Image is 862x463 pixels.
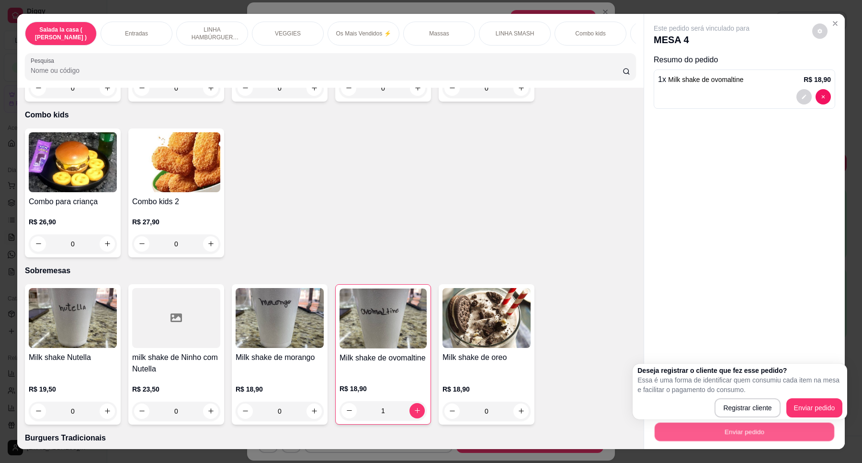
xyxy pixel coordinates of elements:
[410,81,425,96] button: increase-product-quantity
[238,81,253,96] button: decrease-product-quantity
[132,217,220,227] p: R$ 27,90
[654,23,749,33] p: Este pedido será vinculado para
[236,384,324,394] p: R$ 18,90
[25,432,636,444] p: Burguers Tradicionais
[336,30,391,37] p: Os Mais Vendidos ⚡️
[513,81,529,96] button: increase-product-quantity
[715,398,780,417] button: Registrar cliente
[655,423,834,441] button: Enviar pedido
[340,384,427,394] p: R$ 18,90
[100,81,115,96] button: increase-product-quantity
[29,352,117,363] h4: Milk shake Nutella
[828,16,843,31] button: Close
[203,236,218,252] button: increase-product-quantity
[306,81,322,96] button: increase-product-quantity
[134,404,149,419] button: decrease-product-quantity
[29,288,117,348] img: product-image
[340,352,427,364] h4: Milk shake de ovomaltine
[132,384,220,394] p: R$ 23,50
[340,289,427,348] img: product-image
[29,196,117,208] h4: Combo para criança
[444,81,460,96] button: decrease-product-quantity
[132,352,220,375] h4: milk shake de Ninho com Nutella
[637,366,842,375] h2: Deseja registrar o cliente que fez esse pedido?
[442,352,531,363] h4: Milk shake de oreo
[100,236,115,252] button: increase-product-quantity
[496,30,534,37] p: LINHA SMASH
[203,81,218,96] button: increase-product-quantity
[236,352,324,363] h4: Milk shake de morango
[654,54,835,66] p: Resumo do pedido
[442,384,531,394] p: R$ 18,90
[29,384,117,394] p: R$ 19,50
[25,109,636,121] p: Combo kids
[31,66,623,75] input: Pesquisa
[25,265,636,277] p: Sobremesas
[816,89,831,104] button: decrease-product-quantity
[658,74,744,85] p: 1 x
[429,30,449,37] p: Massas
[33,26,89,41] p: Salada la casa ( [PERSON_NAME] )
[100,404,115,419] button: increase-product-quantity
[804,75,831,84] p: R$ 18,90
[238,404,253,419] button: decrease-product-quantity
[637,375,842,394] p: Essa é uma forma de identificar quem consumiu cada item na mesa e facilitar o pagamento do consumo.
[31,81,46,96] button: decrease-product-quantity
[341,403,357,418] button: decrease-product-quantity
[203,404,218,419] button: increase-product-quantity
[31,236,46,252] button: decrease-product-quantity
[31,404,46,419] button: decrease-product-quantity
[444,404,460,419] button: decrease-product-quantity
[132,196,220,208] h4: Combo kids 2
[442,288,531,348] img: product-image
[134,81,149,96] button: decrease-product-quantity
[31,57,57,65] label: Pesquisa
[125,30,148,37] p: Entradas
[275,30,301,37] p: VEGGIES
[132,132,220,192] img: product-image
[306,404,322,419] button: increase-product-quantity
[29,132,117,192] img: product-image
[341,81,356,96] button: decrease-product-quantity
[786,398,843,417] button: Enviar pedido
[575,30,605,37] p: Combo kids
[409,403,425,418] button: increase-product-quantity
[796,89,812,104] button: decrease-product-quantity
[513,404,529,419] button: increase-product-quantity
[654,33,749,46] p: MESA 4
[134,236,149,252] button: decrease-product-quantity
[184,26,240,41] p: LINHA HAMBÚRGUER ANGUS
[236,288,324,348] img: product-image
[812,23,828,39] button: decrease-product-quantity
[29,217,117,227] p: R$ 26,90
[668,76,743,83] span: Milk shake de ovomaltine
